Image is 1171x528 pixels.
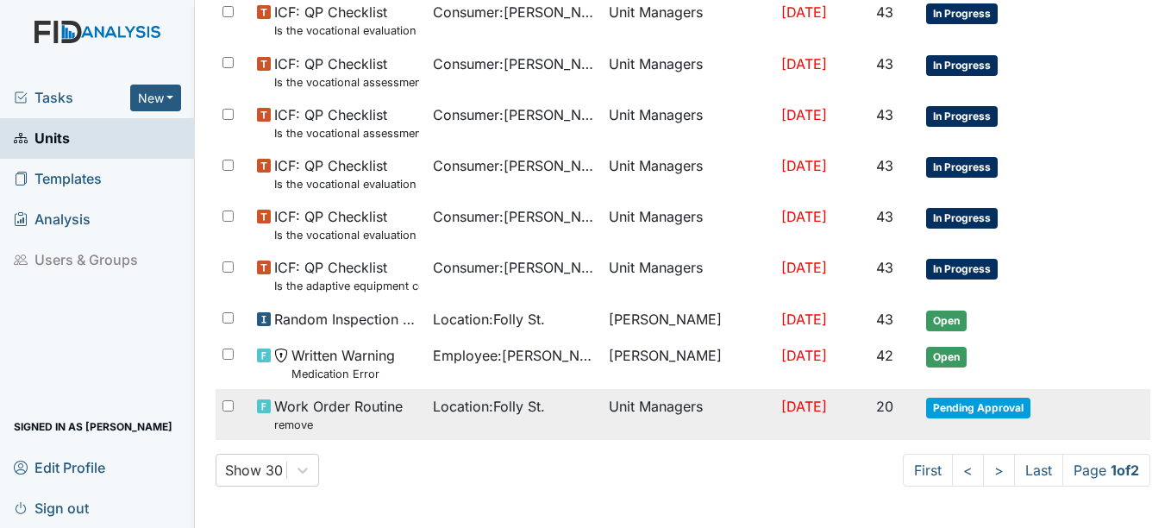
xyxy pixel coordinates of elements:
[274,104,419,141] span: ICF: QP Checklist Is the vocational assessment current? (document the date in the comment section)
[433,104,595,125] span: Consumer : [PERSON_NAME]
[14,494,89,521] span: Sign out
[781,208,827,225] span: [DATE]
[876,3,893,21] span: 43
[291,345,395,382] span: Written Warning Medication Error
[433,53,595,74] span: Consumer : [PERSON_NAME]
[291,366,395,382] small: Medication Error
[983,454,1015,487] a: >
[926,55,998,76] span: In Progress
[781,259,827,276] span: [DATE]
[926,3,998,24] span: In Progress
[274,22,419,39] small: Is the vocational evaluation current? (document the date in the comment section)
[433,2,595,22] span: Consumer : [PERSON_NAME]
[274,155,419,192] span: ICF: QP Checklist Is the vocational evaluation current? (document the date in the comment section)
[781,157,827,174] span: [DATE]
[876,55,893,72] span: 43
[274,417,403,433] small: remove
[274,74,419,91] small: Is the vocational assessment current? (document the date in the comment section)
[433,345,595,366] span: Employee : [PERSON_NAME] [PERSON_NAME]
[433,155,595,176] span: Consumer : [PERSON_NAME]
[781,55,827,72] span: [DATE]
[274,125,419,141] small: Is the vocational assessment current? (document the date in the comment section)
[274,396,403,433] span: Work Order Routine remove
[433,396,545,417] span: Location : Folly St.
[876,208,893,225] span: 43
[274,53,419,91] span: ICF: QP Checklist Is the vocational assessment current? (document the date in the comment section)
[876,106,893,123] span: 43
[602,250,774,301] td: Unit Managers
[926,347,967,368] span: Open
[876,398,893,415] span: 20
[14,87,130,108] a: Tasks
[14,125,70,152] span: Units
[14,454,105,481] span: Edit Profile
[781,398,827,415] span: [DATE]
[781,347,827,364] span: [DATE]
[433,257,595,278] span: Consumer : [PERSON_NAME]
[876,259,893,276] span: 43
[14,413,172,440] span: Signed in as [PERSON_NAME]
[602,302,774,338] td: [PERSON_NAME]
[274,2,419,39] span: ICF: QP Checklist Is the vocational evaluation current? (document the date in the comment section)
[433,309,545,330] span: Location : Folly St.
[14,166,102,192] span: Templates
[602,338,774,389] td: [PERSON_NAME]
[602,199,774,250] td: Unit Managers
[1111,462,1139,479] strong: 1 of 2
[903,454,953,487] a: First
[926,208,998,229] span: In Progress
[602,47,774,97] td: Unit Managers
[926,259,998,280] span: In Progress
[602,389,774,440] td: Unit Managers
[926,398,1030,418] span: Pending Approval
[952,454,984,487] a: <
[274,176,419,192] small: Is the vocational evaluation current? (document the date in the comment section)
[274,227,419,243] small: Is the vocational evaluation current? (document the date in the comment section)
[876,157,893,174] span: 43
[926,106,998,127] span: In Progress
[602,148,774,199] td: Unit Managers
[130,85,182,111] button: New
[602,97,774,148] td: Unit Managers
[876,311,893,328] span: 43
[903,454,1150,487] nav: task-pagination
[876,347,893,364] span: 42
[781,3,827,21] span: [DATE]
[225,460,283,481] div: Show 30
[274,206,419,243] span: ICF: QP Checklist Is the vocational evaluation current? (document the date in the comment section)
[926,157,998,178] span: In Progress
[433,206,595,227] span: Consumer : [PERSON_NAME]
[781,311,827,328] span: [DATE]
[1062,454,1150,487] span: Page
[781,106,827,123] span: [DATE]
[274,278,419,294] small: Is the adaptive equipment consent current? (document the date in the comment section)
[274,309,419,330] span: Random Inspection for Evening
[14,206,91,233] span: Analysis
[926,311,967,331] span: Open
[274,257,419,294] span: ICF: QP Checklist Is the adaptive equipment consent current? (document the date in the comment se...
[1014,454,1063,487] a: Last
